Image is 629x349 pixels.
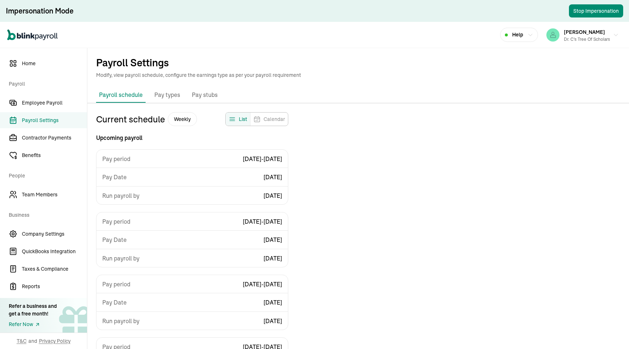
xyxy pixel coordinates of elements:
[168,112,197,126] span: Weekly
[239,115,247,123] span: List
[102,298,127,307] span: Pay Date
[264,298,282,307] span: [DATE]
[96,71,620,79] p: Modify, view payroll schedule, configure the earnings type as per your payroll requirement
[102,191,139,200] span: Run payroll by
[264,173,282,181] span: [DATE]
[243,154,282,163] span: [DATE] - [DATE]
[192,90,218,100] p: Pay stubs
[569,4,623,17] button: Stop Impersonation
[7,24,58,46] nav: Global
[22,134,87,142] span: Contractor Payments
[243,217,282,226] span: [DATE] - [DATE]
[512,31,523,39] span: Help
[564,36,610,43] div: Dr. C's Tree of Scholars
[543,26,622,44] button: [PERSON_NAME]Dr. C's Tree of Scholars
[17,337,27,345] span: T&C
[500,28,538,42] button: Help
[102,317,139,325] span: Run payroll by
[96,112,197,126] p: Current schedule
[96,57,620,68] h1: Payroll Settings
[39,337,71,345] span: Privacy Policy
[22,230,87,238] span: Company Settings
[22,99,87,107] span: Employee Payroll
[102,235,127,244] span: Pay Date
[22,248,87,255] span: QuickBooks Integration
[264,317,282,325] span: [DATE]
[564,29,605,35] span: [PERSON_NAME]
[243,280,282,289] span: [DATE] - [DATE]
[154,90,180,100] p: Pay types
[102,280,130,289] span: Pay period
[264,191,282,200] span: [DATE]
[6,6,74,16] div: Impersonation Mode
[22,283,87,290] span: Reports
[102,254,139,263] span: Run payroll by
[593,314,629,349] iframe: Chat Widget
[102,173,127,181] span: Pay Date
[22,265,87,273] span: Taxes & Compliance
[264,235,282,244] span: [DATE]
[22,117,87,124] span: Payroll Settings
[102,217,130,226] span: Pay period
[9,165,83,185] span: People
[9,204,83,224] span: Business
[22,60,87,67] span: Home
[264,115,285,123] span: Calendar
[99,90,143,99] p: Payroll schedule
[264,254,282,263] span: [DATE]
[9,73,83,93] span: Payroll
[9,321,57,328] a: Refer Now
[22,152,87,159] span: Benefits
[22,191,87,199] span: Team Members
[9,302,57,318] div: Refer a business and get a free month!
[102,154,130,163] span: Pay period
[96,133,288,142] p: Upcoming payroll
[225,112,288,126] div: Feeds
